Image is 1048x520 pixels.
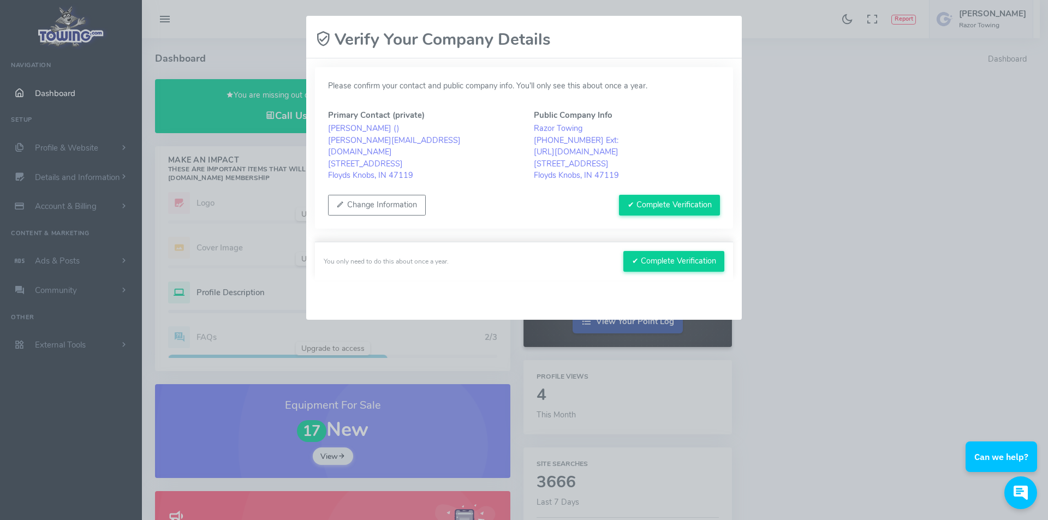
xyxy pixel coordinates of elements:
[328,80,720,92] p: Please confirm your contact and public company info. You’ll only see this about once a year.
[328,195,426,216] button: Change Information
[619,195,720,216] button: ✔ Complete Verification
[315,30,551,49] h2: Verify Your Company Details
[328,111,514,119] h5: Primary Contact (private)
[534,111,720,119] h5: Public Company Info
[534,123,720,182] blockquote: Razor Towing [PHONE_NUMBER] Ext: [URL][DOMAIN_NAME] [STREET_ADDRESS] Floyds Knobs, IN 47119
[958,411,1048,520] iframe: Conversations
[328,123,514,182] blockquote: [PERSON_NAME] ( ) [PERSON_NAME][EMAIL_ADDRESS][DOMAIN_NAME] [STREET_ADDRESS] Floyds Knobs, IN 47119
[324,256,449,266] div: You only need to do this about once a year.
[623,251,724,272] button: ✔ Complete Verification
